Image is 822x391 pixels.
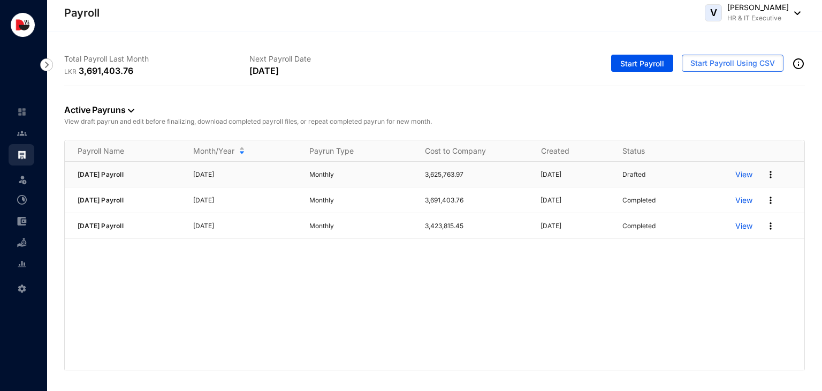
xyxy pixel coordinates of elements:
[425,221,528,231] p: 3,423,815.45
[425,169,528,180] p: 3,625,763.97
[309,169,412,180] p: Monthly
[17,195,27,205] img: time-attendance-unselected.8aad090b53826881fffb.svg
[78,222,124,230] span: [DATE] Payroll
[622,221,656,231] p: Completed
[17,129,27,138] img: people-unselected.118708e94b43a90eceab.svg
[611,55,673,72] button: Start Payroll
[9,232,34,253] li: Loan
[710,8,717,18] span: V
[9,210,34,232] li: Expenses
[528,140,610,162] th: Created
[79,64,133,77] p: 3,691,403.76
[541,169,610,180] p: [DATE]
[17,284,27,294] img: settings-unselected.1febfda315e6e19643a1.svg
[765,221,776,231] img: more.27664ee4a8faa814348e188645a3c1fc.svg
[11,13,35,37] img: logo
[541,195,610,206] p: [DATE]
[412,140,528,162] th: Cost to Company
[541,221,610,231] p: [DATE]
[64,54,249,64] p: Total Payroll Last Month
[78,196,124,204] span: [DATE] Payroll
[690,58,775,69] span: Start Payroll Using CSV
[193,169,296,180] p: [DATE]
[193,221,296,231] p: [DATE]
[765,195,776,206] img: more.27664ee4a8faa814348e188645a3c1fc.svg
[610,140,722,162] th: Status
[620,58,664,69] span: Start Payroll
[792,57,805,70] img: info-outined.c2a0bb1115a2853c7f4cb4062ec879bc.svg
[193,146,234,156] span: Month/Year
[622,169,645,180] p: Drafted
[193,195,296,206] p: [DATE]
[735,169,752,180] a: View
[765,169,776,180] img: more.27664ee4a8faa814348e188645a3c1fc.svg
[296,140,412,162] th: Payrun Type
[682,55,783,72] button: Start Payroll Using CSV
[64,5,100,20] p: Payroll
[727,13,789,24] p: HR & IT Executive
[309,195,412,206] p: Monthly
[425,195,528,206] p: 3,691,403.76
[17,107,27,117] img: home-unselected.a29eae3204392db15eaf.svg
[9,189,34,210] li: Time Attendance
[9,144,34,166] li: Payroll
[128,109,134,112] img: dropdown-black.8e83cc76930a90b1a4fdb6d089b7bf3a.svg
[9,101,34,123] li: Home
[65,140,180,162] th: Payroll Name
[17,238,27,247] img: loan-unselected.d74d20a04637f2d15ab5.svg
[17,216,27,226] img: expense-unselected.2edcf0507c847f3e9e96.svg
[622,195,656,206] p: Completed
[789,11,801,15] img: dropdown-black.8e83cc76930a90b1a4fdb6d089b7bf3a.svg
[17,150,27,160] img: payroll.289672236c54bbec4828.svg
[727,2,789,13] p: [PERSON_NAME]
[78,170,124,178] span: [DATE] Payroll
[9,253,34,275] li: Reports
[64,104,134,115] a: Active Payruns
[40,58,53,71] img: nav-icon-right.af6afadce00d159da59955279c43614e.svg
[249,54,435,64] p: Next Payroll Date
[735,221,752,231] a: View
[17,174,28,185] img: leave-unselected.2934df6273408c3f84d9.svg
[735,195,752,206] a: View
[249,64,278,77] p: [DATE]
[9,123,34,144] li: Contacts
[17,259,27,269] img: report-unselected.e6a6b4230fc7da01f883.svg
[64,66,79,77] p: LKR
[64,116,805,127] p: View draft payrun and edit before finalizing, download completed payroll files, or repeat complet...
[309,221,412,231] p: Monthly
